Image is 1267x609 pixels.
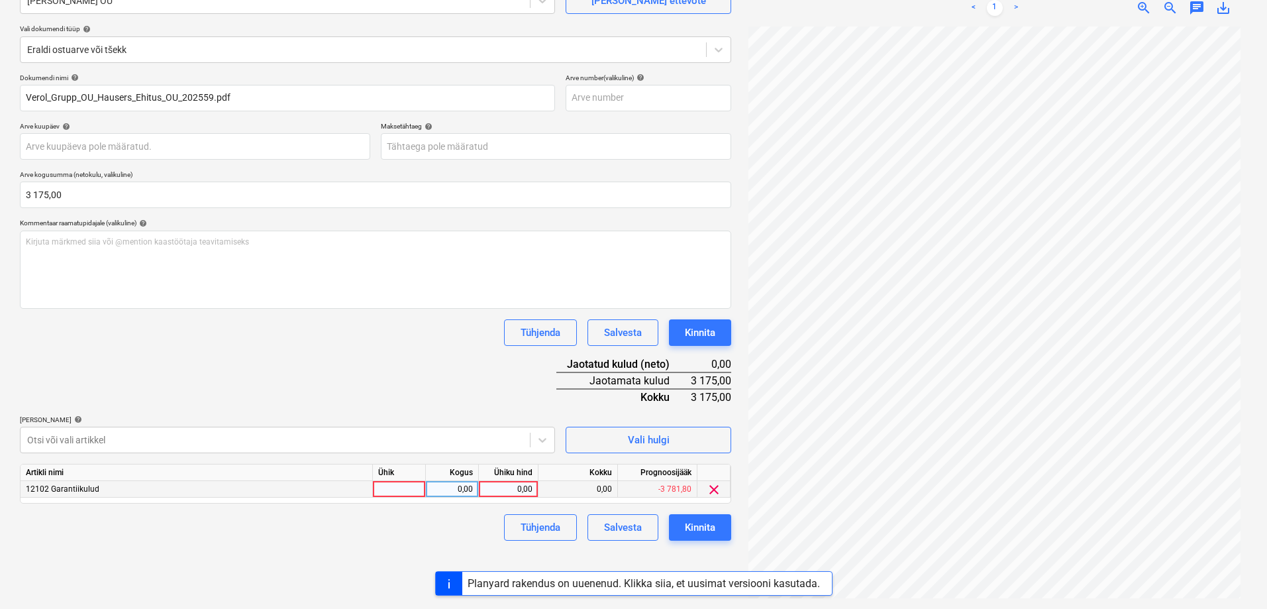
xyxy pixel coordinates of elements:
div: Salvesta [604,519,642,536]
div: Planyard rakendus on uuenenud. Klikka siia, et uusimat versiooni kasutada. [468,577,820,590]
button: Kinnita [669,514,731,541]
div: Jaotatud kulud (neto) [556,357,691,372]
div: Kinnita [685,519,715,536]
div: 3 175,00 [691,389,731,405]
div: -3 781,80 [618,481,697,498]
input: Arve number [566,85,731,111]
div: Tühjenda [521,519,560,536]
span: help [60,123,70,131]
button: Salvesta [587,514,658,541]
span: help [80,25,91,33]
span: help [422,123,432,131]
div: Kommentaar raamatupidajale (valikuline) [20,219,731,227]
div: Dokumendi nimi [20,74,555,82]
div: Vali hulgi [628,431,670,449]
div: Arve kuupäev [20,122,370,131]
div: Ühik [373,465,426,481]
div: Jaotamata kulud [556,372,691,389]
div: Arve number (valikuline) [566,74,731,82]
div: Maksetähtaeg [381,122,731,131]
div: Kokku [538,465,618,481]
div: 3 175,00 [691,372,731,389]
input: Dokumendi nimi [20,85,555,111]
button: Kinnita [669,319,731,346]
div: Kogus [426,465,479,481]
span: 12102 Garantiikulud [26,484,99,494]
div: Artikli nimi [21,465,373,481]
div: Kokku [556,389,691,405]
div: Prognoosijääk [618,465,697,481]
div: 0,00 [484,481,532,498]
div: 0,00 [691,357,731,372]
div: Salvesta [604,324,642,341]
div: Ühiku hind [479,465,538,481]
input: Arve kogusumma (netokulu, valikuline) [20,182,731,208]
div: Tühjenda [521,324,560,341]
span: help [68,74,79,82]
span: help [634,74,644,82]
div: Kinnita [685,324,715,341]
span: help [136,219,147,227]
button: Vali hulgi [566,427,731,453]
span: help [72,415,82,423]
div: 0,00 [431,481,473,498]
input: Tähtaega pole määratud [381,133,731,160]
div: Vali dokumendi tüüp [20,25,731,33]
div: [PERSON_NAME] [20,415,555,424]
div: 0,00 [538,481,618,498]
span: clear [706,482,722,498]
button: Tühjenda [504,319,577,346]
input: Arve kuupäeva pole määratud. [20,133,370,160]
button: Salvesta [587,319,658,346]
button: Tühjenda [504,514,577,541]
p: Arve kogusumma (netokulu, valikuline) [20,170,731,182]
